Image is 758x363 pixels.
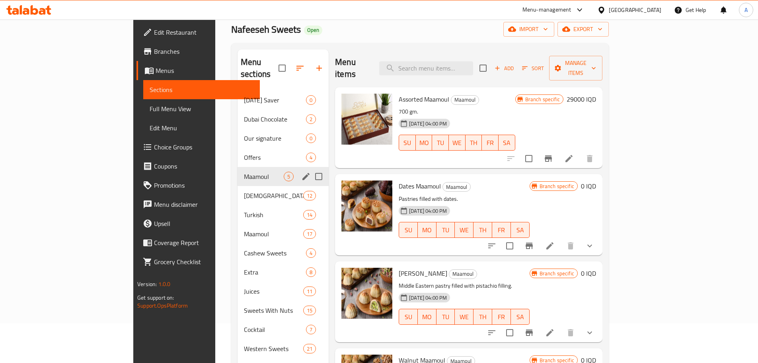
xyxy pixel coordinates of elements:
[306,133,316,143] div: items
[475,60,491,77] span: Select section
[567,94,596,105] h6: 29000 IQD
[522,64,544,73] span: Sort
[244,229,303,239] span: Maamoul
[536,182,577,190] span: Branch specific
[421,311,433,323] span: MO
[402,311,415,323] span: SU
[244,95,306,105] span: [DATE] Saver
[452,137,462,149] span: WE
[449,269,477,279] div: Maamoul
[244,325,306,334] span: Cocktail
[303,210,316,220] div: items
[511,309,530,325] button: SA
[421,224,433,236] span: MO
[458,311,470,323] span: WE
[585,241,594,251] svg: Show Choices
[474,309,492,325] button: TH
[539,149,558,168] button: Branch-specific-item
[520,236,539,255] button: Branch-specific-item
[137,279,157,289] span: Version:
[609,6,661,14] div: [GEOGRAPHIC_DATA]
[561,236,580,255] button: delete
[137,292,174,303] span: Get support on:
[244,95,306,105] div: Ramadan Saver
[143,80,260,99] a: Sections
[306,114,316,124] div: items
[436,309,455,325] button: TU
[443,182,470,192] span: Maamoul
[158,279,171,289] span: 1.0.0
[244,267,306,277] span: Extra
[399,222,418,238] button: SU
[306,135,316,142] span: 0
[436,222,455,238] button: TU
[522,5,571,15] div: Menu-management
[304,307,316,314] span: 15
[154,238,253,247] span: Coverage Report
[238,339,329,358] div: Western Sweets21
[341,268,392,319] img: Pistachio Maamoul
[581,268,596,279] h6: 0 IQD
[406,294,450,302] span: [DATE] 04:00 PM
[238,243,329,263] div: Cashew Sweets4
[517,62,549,75] span: Sort items
[514,224,526,236] span: SA
[136,61,260,80] a: Menus
[455,309,474,325] button: WE
[154,27,253,37] span: Edit Restaurant
[440,311,452,323] span: TU
[244,306,303,315] span: Sweets With Nuts
[154,142,253,152] span: Choice Groups
[244,172,284,181] span: Maamoul
[581,181,596,192] h6: 0 IQD
[744,6,748,14] span: A
[244,114,306,124] div: Dubai Chocolate
[306,248,316,258] div: items
[561,323,580,342] button: delete
[303,191,316,200] div: items
[399,194,529,204] p: Pastries filled with dates.
[310,59,329,78] button: Add section
[154,200,253,209] span: Menu disclaimer
[477,311,489,323] span: TH
[341,181,392,232] img: Dates Maamoul
[136,42,260,61] a: Branches
[136,252,260,271] a: Grocery Checklist
[520,62,546,75] button: Sort
[244,153,306,162] span: Offers
[238,282,329,301] div: Juices11
[303,229,316,239] div: items
[137,300,188,311] a: Support.OpsPlatform
[399,135,416,151] button: SU
[244,210,303,220] div: Turkish
[238,90,329,110] div: [DATE] Saver0
[491,62,517,75] span: Add item
[244,286,303,296] span: Juices
[406,120,450,128] span: [DATE] 04:00 PM
[466,135,482,151] button: TH
[435,137,446,149] span: TU
[136,195,260,214] a: Menu disclaimer
[150,123,253,133] span: Edit Menu
[458,224,470,236] span: WE
[510,24,548,34] span: import
[549,56,602,80] button: Manage items
[238,320,329,339] div: Cocktail7
[238,224,329,243] div: Maamoul17
[451,95,479,105] div: Maamoul
[304,27,322,33] span: Open
[469,137,479,149] span: TH
[136,23,260,42] a: Edit Restaurant
[491,62,517,75] button: Add
[492,309,511,325] button: FR
[244,344,303,353] span: Western Sweets
[238,129,329,148] div: Our signature0
[274,60,290,77] span: Select all sections
[482,135,499,151] button: FR
[536,270,577,277] span: Branch specific
[580,149,599,168] button: delete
